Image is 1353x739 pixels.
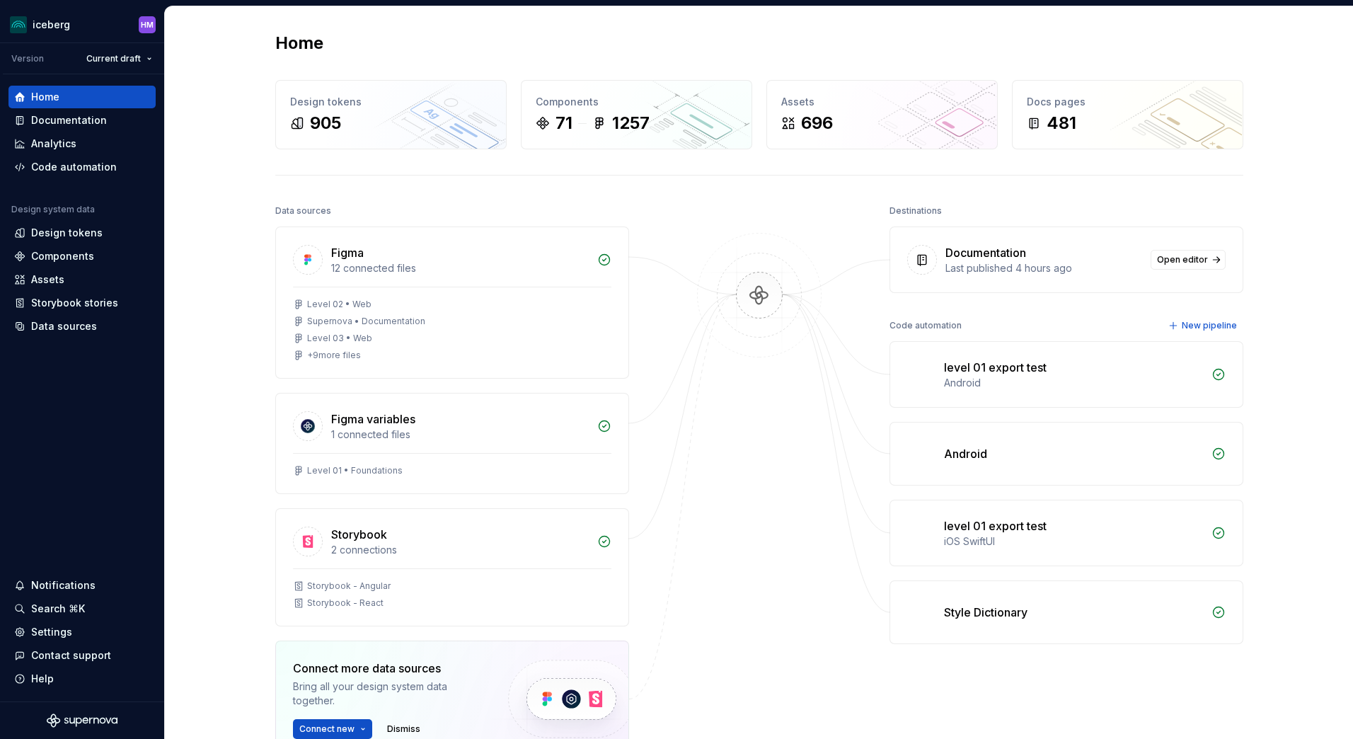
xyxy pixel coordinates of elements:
div: Assets [781,95,983,109]
a: Analytics [8,132,156,155]
a: Documentation [8,109,156,132]
div: Storybook - React [307,597,384,609]
div: Level 03 • Web [307,333,372,344]
a: Code automation [8,156,156,178]
div: Code automation [889,316,962,336]
div: Figma [331,244,364,261]
div: Data sources [275,201,331,221]
div: 71 [555,112,572,134]
div: Design system data [11,204,95,215]
div: level 01 export test [944,517,1047,534]
a: Assets [8,268,156,291]
button: Current draft [80,49,159,69]
div: 481 [1047,112,1076,134]
div: iceberg [33,18,70,32]
div: Analytics [31,137,76,151]
button: icebergHM [3,9,161,40]
a: Components [8,245,156,268]
div: 905 [310,112,341,134]
div: Design tokens [290,95,492,109]
div: HM [141,19,154,30]
div: Home [31,90,59,104]
div: Figma variables [331,411,415,428]
div: Docs pages [1027,95,1228,109]
a: Figma12 connected filesLevel 02 • WebSupernova • DocumentationLevel 03 • Web+9more files [275,227,629,379]
span: Dismiss [387,723,420,735]
div: Documentation [945,244,1026,261]
a: Design tokens [8,222,156,244]
button: Search ⌘K [8,597,156,620]
a: Storybook2 connectionsStorybook - AngularStorybook - React [275,508,629,626]
a: Components711257 [521,80,752,149]
div: + 9 more files [307,350,361,361]
div: Assets [31,273,64,287]
div: Components [31,249,94,263]
div: Style Dictionary [944,604,1027,621]
div: Version [11,53,44,64]
div: Supernova • Documentation [307,316,425,327]
div: Data sources [31,319,97,333]
img: 418c6d47-6da6-4103-8b13-b5999f8989a1.png [10,16,27,33]
a: Storybook stories [8,292,156,314]
div: 696 [801,112,833,134]
button: Dismiss [381,719,427,739]
button: Connect new [293,719,372,739]
div: Storybook [331,526,387,543]
div: Components [536,95,737,109]
div: Help [31,672,54,686]
span: Current draft [86,53,141,64]
div: Contact support [31,648,111,663]
span: Connect new [299,723,355,735]
div: Design tokens [31,226,103,240]
div: iOS SwiftUI [944,534,1203,549]
a: Settings [8,621,156,643]
div: 12 connected files [331,261,589,275]
div: 1 connected files [331,428,589,442]
a: Home [8,86,156,108]
div: Storybook stories [31,296,118,310]
div: Android [944,376,1203,390]
a: Design tokens905 [275,80,507,149]
a: Open editor [1151,250,1226,270]
div: Level 02 • Web [307,299,372,310]
a: Assets696 [766,80,998,149]
div: Settings [31,625,72,639]
div: 2 connections [331,543,589,557]
button: Help [8,668,156,690]
span: Open editor [1157,254,1208,265]
div: Level 01 • Foundations [307,465,403,476]
svg: Supernova Logo [47,714,117,728]
div: Code automation [31,160,117,174]
div: Last published 4 hours ago [945,261,1142,275]
h2: Home [275,32,323,55]
div: 1257 [612,112,650,134]
a: Figma variables1 connected filesLevel 01 • Foundations [275,393,629,494]
div: Documentation [31,113,107,127]
div: Destinations [889,201,942,221]
a: Data sources [8,315,156,338]
div: Search ⌘K [31,602,85,616]
div: Android [944,445,987,462]
div: Connect more data sources [293,660,484,677]
div: Storybook - Angular [307,580,391,592]
button: Notifications [8,574,156,597]
div: Bring all your design system data together. [293,680,484,708]
div: level 01 export test [944,359,1047,376]
button: New pipeline [1164,316,1243,336]
div: Notifications [31,578,96,592]
button: Contact support [8,644,156,667]
span: New pipeline [1182,320,1237,331]
a: Docs pages481 [1012,80,1243,149]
